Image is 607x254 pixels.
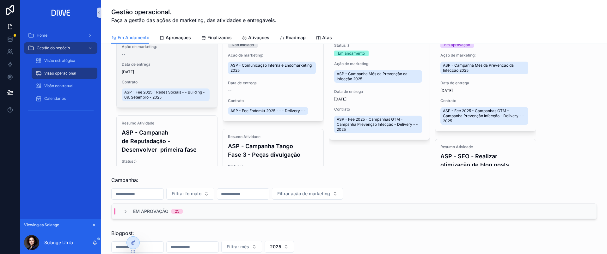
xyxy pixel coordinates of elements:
span: Home [37,33,47,38]
span: Filtrar mês [227,244,249,250]
span: Atas [322,34,332,41]
button: Select Button [272,188,343,200]
a: Resumo AtividadeASP - Campanha Tango Fase 3 - Peças divulgaçãoStatus :)Pronto para ajustarAção de... [223,129,324,251]
span: Finalizados [207,34,232,41]
span: ASP - Fee 2025 - Redes Sociais - - Building - 09. Setembro - 2025 [124,90,207,100]
span: ASP - Fee 2025 - Campanhas GTM - Campanha Prevenção Infecção - Delivery - - 2025 [337,117,420,132]
a: Em Andamento [111,32,149,44]
span: Ação de marketing: [334,61,425,66]
span: Faça a gestão das ações de marketing, das atividades e entregáveis. [111,16,276,24]
span: Roadmap [286,34,306,41]
span: Filtrar ação de marketing [277,190,330,197]
a: Atas [316,32,332,45]
a: Visão contratual [32,80,97,92]
span: [DATE] [440,88,531,93]
span: Visão contratual [44,83,73,88]
a: Visão estratégica [32,55,97,66]
span: Resumo Atividade [228,134,318,139]
span: Ativações [248,34,269,41]
span: 2025 [270,244,281,250]
span: Status :) [228,164,318,169]
span: Data de entrega [440,81,531,86]
div: Em andamento [338,51,365,56]
span: Data de entrega [334,89,425,94]
span: Status :) [122,159,212,164]
a: Home [24,30,97,41]
span: Filtrar formato [172,190,201,197]
span: -- [122,52,126,57]
span: Gestão do negócio [37,45,70,51]
span: Visão estratégica [44,58,75,63]
span: Blogpost: [111,229,134,237]
span: Status :) [334,43,425,48]
span: Resumo Atividade [440,144,531,149]
div: Em aprovação [444,42,470,48]
button: Select Button [265,241,294,253]
a: Ativações [242,32,269,45]
a: Resumo AtividadeASP - Campanah de Reputadação - Desenvolver primeira faseStatus :)Não iniciadoAçã... [116,115,218,246]
div: 25 [175,209,179,214]
span: Data de entrega [228,81,318,86]
span: Ação de marketing: [122,44,212,49]
span: [DATE] [122,70,212,75]
span: Ação de marketing: [440,53,531,58]
span: Em Andamento [118,34,149,41]
span: Campanha: [111,176,138,184]
div: scrollable content [20,25,101,124]
a: Aprovações [159,32,191,45]
span: ASP - Comunicação Interna e Endomarketing 2025 [230,63,313,73]
a: Visão operacional [32,68,97,79]
span: Aprovações [166,34,191,41]
a: Gestão do negócio [24,42,97,54]
span: Calendários [44,96,66,101]
span: Data de entrega [122,62,212,67]
h4: ASP - SEO - Realizar otimização de blog posts [440,152,531,169]
span: Contrato [334,107,425,112]
h4: ASP - Campanha Tango Fase 3 - Peças divulgação [228,142,318,159]
span: Visão operacional [44,71,76,76]
a: Finalizados [201,32,232,45]
span: Resumo Atividade [122,121,212,126]
span: Contrato [228,98,318,103]
span: ASP - Fee 2025 - Campanhas GTM - Campanha Prevenção Infecção - Delivery - - 2025 [443,108,526,124]
button: Select Button [221,241,262,253]
span: [DATE] [334,97,425,102]
p: Solange Utrila [44,239,73,246]
span: -- [228,88,232,93]
h1: Gestão operacional. [111,8,276,16]
img: App logo [49,8,72,18]
button: Select Button [166,188,214,200]
h4: ASP - Campanah de Reputadação - Desenvolver primeira fase [122,128,212,154]
span: ASP - Campanha Mês da Prevenção da Infecção 2025 [337,71,420,82]
span: Ação de marketing: [228,53,318,58]
a: Roadmap [279,32,306,45]
span: Viewing as Solange [24,222,59,227]
span: Contrato [440,98,531,103]
span: ASP - Fee Endomkt 2025 - - - Delivery - - [230,108,306,113]
span: ASP - Campanha Mês da Prevenção da Infecção 2025 [443,63,526,73]
a: Calendários [32,93,97,104]
span: Em Aprovação [133,208,169,215]
div: Não iniciado [232,42,254,48]
span: Contrato [122,80,212,85]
